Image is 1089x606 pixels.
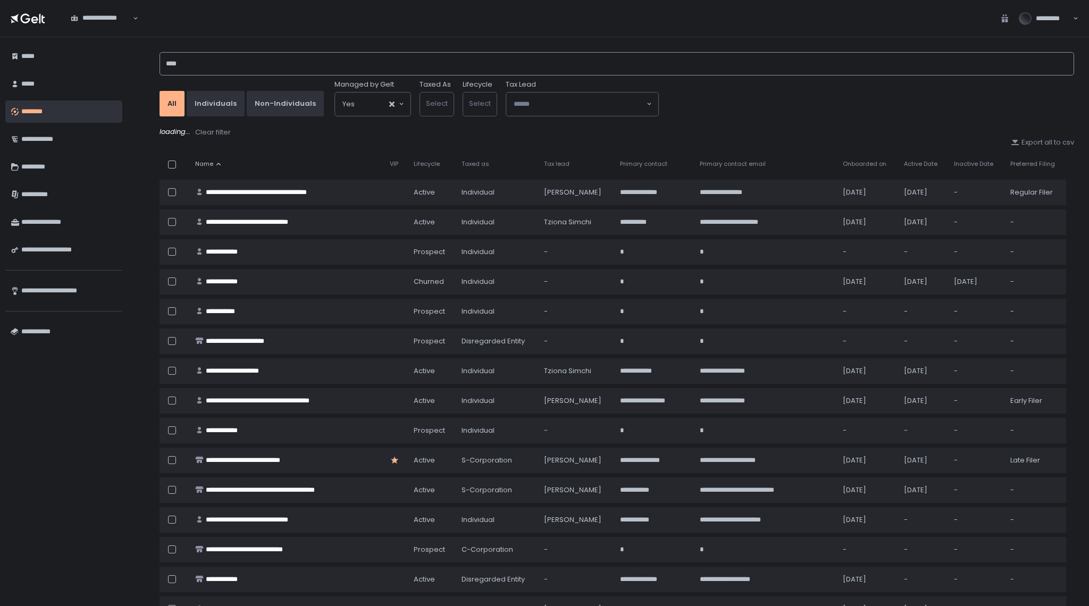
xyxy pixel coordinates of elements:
div: - [954,426,998,435]
div: Tziona Simchi [544,217,607,227]
div: [DATE] [904,456,941,465]
span: active [414,485,435,495]
div: - [1010,217,1060,227]
span: prospect [414,426,445,435]
span: churned [414,277,444,287]
div: loading... [160,127,1074,138]
div: - [1010,336,1060,346]
div: Disregarded Entity [462,575,531,584]
div: - [544,277,607,287]
div: - [544,545,607,554]
div: - [904,545,941,554]
div: [DATE] [843,277,891,287]
span: prospect [414,545,445,554]
input: Search for option [355,99,388,110]
div: - [843,426,891,435]
div: - [904,336,941,346]
div: [DATE] [904,188,941,197]
div: [DATE] [843,575,891,584]
div: - [954,247,998,257]
div: [DATE] [843,515,891,525]
div: - [1010,515,1060,525]
div: - [954,575,998,584]
div: [PERSON_NAME] [544,485,607,495]
div: [DATE] [904,396,941,406]
div: Individual [462,426,531,435]
div: Individual [462,307,531,316]
span: Select [426,98,448,108]
div: - [954,456,998,465]
div: - [904,307,941,316]
div: Individual [462,247,531,257]
div: [PERSON_NAME] [544,188,607,197]
button: Individuals [187,91,245,116]
div: - [904,515,941,525]
div: - [954,217,998,227]
span: active [414,217,435,227]
span: active [414,188,435,197]
div: Individual [462,396,531,406]
span: Select [469,98,491,108]
div: [DATE] [904,366,941,376]
div: - [954,366,998,376]
div: [DATE] [954,277,998,287]
span: prospect [414,247,445,257]
span: active [414,575,435,584]
div: Early Filer [1010,396,1060,406]
span: prospect [414,336,445,346]
div: - [954,396,998,406]
span: VIP [390,160,398,168]
div: [DATE] [843,456,891,465]
div: - [843,336,891,346]
div: Search for option [335,92,411,116]
button: Clear filter [195,127,231,138]
div: - [544,426,607,435]
div: Clear filter [195,128,231,137]
div: - [1010,545,1060,554]
div: [DATE] [904,277,941,287]
div: [PERSON_NAME] [544,396,607,406]
div: - [954,188,998,197]
span: active [414,396,435,406]
div: - [954,307,998,316]
span: Preferred Filing [1010,160,1055,168]
div: [DATE] [843,217,891,227]
div: [DATE] [843,485,891,495]
div: C-Corporation [462,545,531,554]
span: Lifecycle [414,160,440,168]
span: Taxed as [462,160,489,168]
button: Clear Selected [389,102,395,107]
div: - [904,247,941,257]
span: Primary contact email [700,160,766,168]
div: Individual [462,366,531,376]
div: - [954,515,998,525]
div: Individual [462,277,531,287]
div: [PERSON_NAME] [544,456,607,465]
span: prospect [414,307,445,316]
span: Inactive Date [954,160,993,168]
button: Non-Individuals [247,91,324,116]
div: [DATE] [843,188,891,197]
div: - [1010,307,1060,316]
div: - [954,485,998,495]
span: Name [195,160,213,168]
div: S-Corporation [462,456,531,465]
button: Export all to csv [1011,138,1074,147]
span: Primary contact [620,160,667,168]
div: Late Filer [1010,456,1060,465]
span: Onboarded on [843,160,886,168]
div: Individual [462,515,531,525]
div: Search for option [64,7,138,30]
input: Search for option [514,99,646,110]
div: [DATE] [904,217,941,227]
div: - [1010,485,1060,495]
div: Individuals [195,99,237,108]
div: - [1010,426,1060,435]
div: - [954,545,998,554]
span: Tax lead [544,160,569,168]
div: - [904,575,941,584]
div: - [954,336,998,346]
span: Active Date [904,160,937,168]
div: - [544,575,607,584]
